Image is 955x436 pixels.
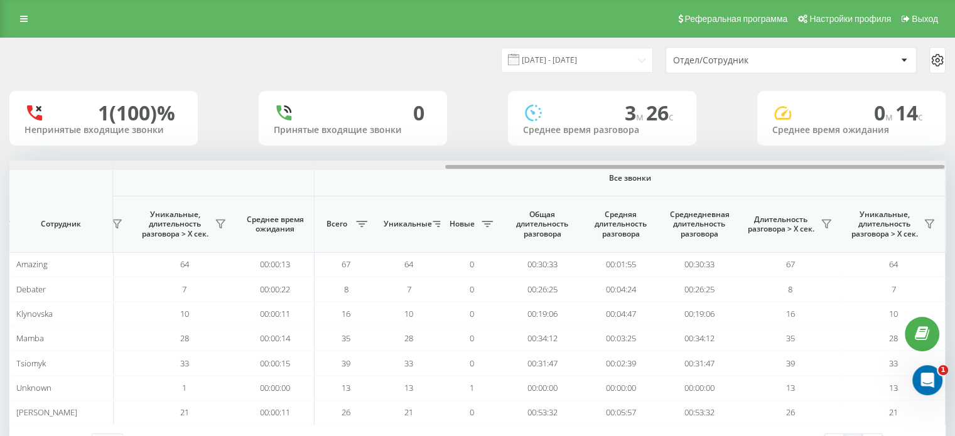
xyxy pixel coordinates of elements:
[848,210,920,239] span: Уникальные, длительность разговора > Х сек.
[352,173,908,183] span: Все звонки
[809,14,891,24] span: Настройки профиля
[786,358,795,369] span: 39
[512,210,572,239] span: Общая длительность разговора
[660,326,738,351] td: 00:34:12
[503,252,581,277] td: 00:30:33
[938,365,948,375] span: 1
[646,99,674,126] span: 26
[274,125,432,136] div: Принятые входящие звонки
[407,284,411,295] span: 7
[236,252,315,277] td: 00:00:13
[16,284,46,295] span: Debater
[772,125,931,136] div: Среднее время ожидания
[912,14,938,24] span: Выход
[16,382,51,393] span: Unknown
[180,332,189,344] span: 28
[404,407,413,418] span: 21
[581,277,660,301] td: 00:04:24
[182,382,186,393] span: 1
[503,326,581,351] td: 00:34:12
[889,332,898,344] span: 28
[470,284,474,295] span: 0
[342,258,350,270] span: 67
[786,258,795,270] span: 67
[16,308,53,319] span: Klynovska
[889,407,898,418] span: 21
[404,382,413,393] span: 13
[470,407,474,418] span: 0
[660,252,738,277] td: 00:30:33
[139,210,211,239] span: Уникальные, длительность разговора > Х сек.
[470,258,474,270] span: 0
[470,332,474,344] span: 0
[236,376,315,400] td: 00:00:00
[503,400,581,425] td: 00:53:32
[342,382,350,393] span: 13
[918,110,923,124] span: c
[16,358,46,369] span: Tsiomyk
[342,407,350,418] span: 26
[342,308,350,319] span: 16
[684,14,787,24] span: Реферальная программа
[404,258,413,270] span: 64
[889,382,898,393] span: 13
[236,351,315,375] td: 00:00:15
[180,407,189,418] span: 21
[660,277,738,301] td: 00:26:25
[503,302,581,326] td: 00:19:06
[669,110,674,124] span: c
[885,110,895,124] span: м
[889,308,898,319] span: 10
[889,358,898,369] span: 33
[16,407,77,418] span: [PERSON_NAME]
[788,284,792,295] span: 8
[344,284,348,295] span: 8
[581,252,660,277] td: 00:01:55
[660,302,738,326] td: 00:19:06
[245,215,305,234] span: Среднее время ожидания
[503,351,581,375] td: 00:31:47
[660,351,738,375] td: 00:31:47
[503,376,581,400] td: 00:00:00
[404,358,413,369] span: 33
[669,210,729,239] span: Среднедневная длительность разговора
[581,400,660,425] td: 00:05:57
[889,258,898,270] span: 64
[591,210,650,239] span: Средняя длительность разговора
[321,219,352,229] span: Всего
[912,365,942,395] iframe: Intercom live chat
[581,376,660,400] td: 00:00:00
[236,326,315,351] td: 00:00:14
[523,125,681,136] div: Среднее время разговора
[581,302,660,326] td: 00:04:47
[745,215,817,234] span: Длительность разговора > Х сек.
[16,332,44,344] span: Mamba
[182,284,186,295] span: 7
[236,277,315,301] td: 00:00:22
[236,302,315,326] td: 00:00:11
[470,308,474,319] span: 0
[636,110,646,124] span: м
[581,326,660,351] td: 00:03:25
[384,219,429,229] span: Уникальные
[786,407,795,418] span: 26
[470,358,474,369] span: 0
[581,351,660,375] td: 00:02:39
[895,99,923,126] span: 14
[24,125,183,136] div: Непринятые входящие звонки
[404,308,413,319] span: 10
[892,284,896,295] span: 7
[874,99,895,126] span: 0
[180,358,189,369] span: 33
[20,219,102,229] span: Сотрудник
[180,258,189,270] span: 64
[342,358,350,369] span: 39
[660,400,738,425] td: 00:53:32
[503,277,581,301] td: 00:26:25
[786,308,795,319] span: 16
[98,101,175,125] div: 1 (100)%
[673,55,823,66] div: Отдел/Сотрудник
[625,99,646,126] span: 3
[446,219,478,229] span: Новые
[236,400,315,425] td: 00:00:11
